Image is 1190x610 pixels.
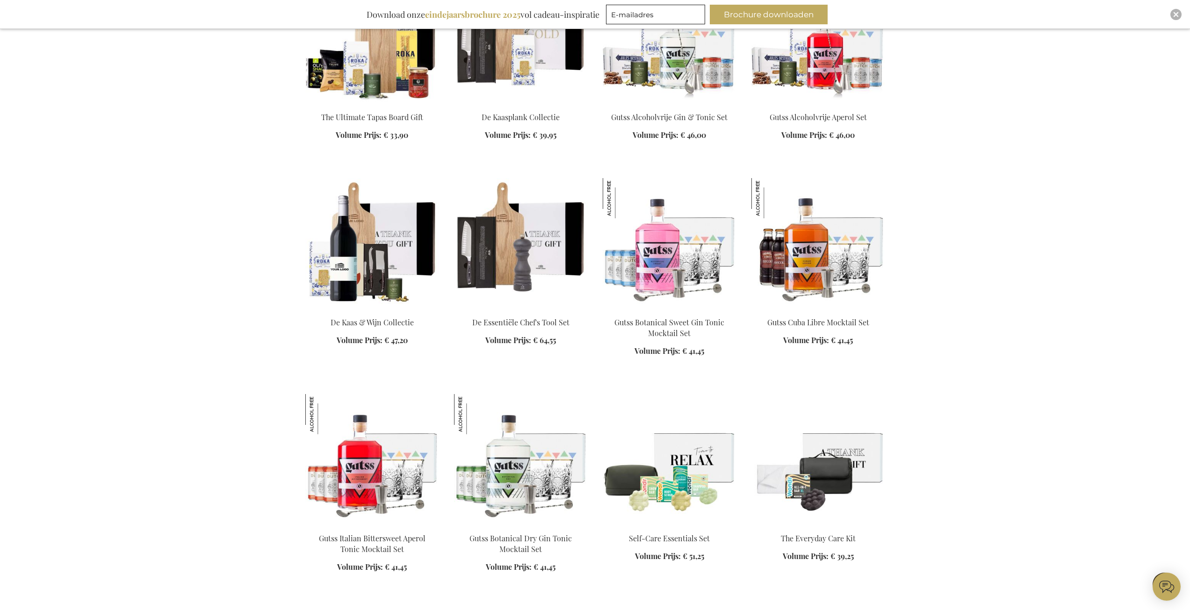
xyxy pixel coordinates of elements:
[614,317,724,338] a: Gutss Botanical Sweet Gin Tonic Mocktail Set
[635,551,704,562] a: Volume Prijs: € 51,25
[635,346,704,357] a: Volume Prijs: € 41,45
[321,112,423,122] a: The Ultimate Tapas Board Gift
[633,130,706,141] a: Volume Prijs: € 46,00
[305,521,439,530] a: Gutss Italian Bittersweet Aperol Tonic Mocktail Set Gutss Italian Bittersweet Aperol Tonic Mockta...
[469,533,572,554] a: Gutss Botanical Dry Gin Tonic Mocktail Set
[770,112,867,122] a: Gutss Alcoholvrije Aperol Set
[454,178,588,309] img: De Essentiële Chef's Tool Set
[383,130,408,140] span: € 33,90
[337,335,382,345] span: Volume Prijs:
[305,394,439,525] img: Gutss Italian Bittersweet Aperol Tonic Mocktail Set
[635,346,680,356] span: Volume Prijs:
[603,178,736,309] img: Gutss Botanical Sweet Gin Tonic Mocktail Set
[603,305,736,314] a: Gutss Botanical Sweet Gin Tonic Mocktail Set Gutss Botanical Sweet Gin Tonic Mocktail Set
[482,112,560,122] a: De Kaasplank Collectie
[336,130,382,140] span: Volume Prijs:
[331,317,414,327] a: De Kaas & Wijn Collectie
[635,551,681,561] span: Volume Prijs:
[1170,9,1182,20] div: Close
[305,394,346,434] img: Gutss Italian Bittersweet Aperol Tonic Mocktail Set
[783,551,829,561] span: Volume Prijs:
[385,562,407,572] span: € 41,45
[425,9,520,20] b: eindejaarsbrochure 2025
[629,533,710,543] a: Self-Care Essentials Set
[362,5,604,24] div: Download onze vol cadeau-inspiratie
[485,130,531,140] span: Volume Prijs:
[611,112,728,122] a: Gutss Alcoholvrije Gin & Tonic Set
[305,178,439,309] img: De Kaas & Wijn Collectie
[454,100,588,109] a: The Cheese Board Collection
[783,335,829,345] span: Volume Prijs:
[486,562,532,572] span: Volume Prijs:
[781,130,855,141] a: Volume Prijs: € 46,00
[683,551,704,561] span: € 51,25
[336,130,408,141] a: Volume Prijs: € 33,90
[603,394,736,525] img: The Self-Care Essentials Set
[337,562,383,572] span: Volume Prijs:
[831,335,853,345] span: € 41,45
[682,346,704,356] span: € 41,45
[781,130,827,140] span: Volume Prijs:
[337,335,408,346] a: Volume Prijs: € 47,20
[485,130,556,141] a: Volume Prijs: € 39,95
[751,100,885,109] a: Gutss Non-Alcoholic Aperol Set Gutss Alcoholvrije Aperol Set
[830,551,854,561] span: € 39,25
[751,521,885,530] a: The Everyday Care Kit
[533,335,556,345] span: € 64,55
[454,394,494,434] img: Gutss Botanical Dry Gin Tonic Mocktail Set
[1153,573,1181,601] iframe: belco-activator-frame
[781,533,856,543] a: The Everyday Care Kit
[680,130,706,140] span: € 46,00
[472,317,570,327] a: De Essentiële Chef's Tool Set
[603,178,643,218] img: Gutss Botanical Sweet Gin Tonic Mocktail Set
[486,562,555,573] a: Volume Prijs: € 41,45
[454,394,588,525] img: Gutss Botanical Dry Gin Tonic Mocktail Set
[633,130,678,140] span: Volume Prijs:
[305,100,439,109] a: The Ultimate Tapas Board Gift
[710,5,828,24] button: Brochure downloaden
[751,178,792,218] img: Gutss Cuba Libre Mocktail Set
[454,521,588,530] a: Gutss Botanical Dry Gin Tonic Mocktail Set Gutss Botanical Dry Gin Tonic Mocktail Set
[751,178,885,309] img: Gutss Cuba Libre Mocktail Set
[783,335,853,346] a: Volume Prijs: € 41,45
[485,335,531,345] span: Volume Prijs:
[603,521,736,530] a: The Self-Care Essentials Set
[603,100,736,109] a: Gutss Non-Alcoholic Gin & Tonic Set Gutss Alcoholvrije Gin & Tonic Set
[319,533,426,554] a: Gutss Italian Bittersweet Aperol Tonic Mocktail Set
[783,551,854,562] a: Volume Prijs: € 39,25
[384,335,408,345] span: € 47,20
[1173,12,1179,17] img: Close
[606,5,708,27] form: marketing offers and promotions
[534,562,555,572] span: € 41,45
[767,317,869,327] a: Gutss Cuba Libre Mocktail Set
[533,130,556,140] span: € 39,95
[337,562,407,573] a: Volume Prijs: € 41,45
[829,130,855,140] span: € 46,00
[606,5,705,24] input: E-mailadres
[454,305,588,314] a: De Essentiële Chef's Tool Set
[751,305,885,314] a: Gutss Cuba Libre Mocktail Set Gutss Cuba Libre Mocktail Set
[305,305,439,314] a: De Kaas & Wijn Collectie
[751,394,885,525] img: The Everyday Care Kit
[485,335,556,346] a: Volume Prijs: € 64,55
